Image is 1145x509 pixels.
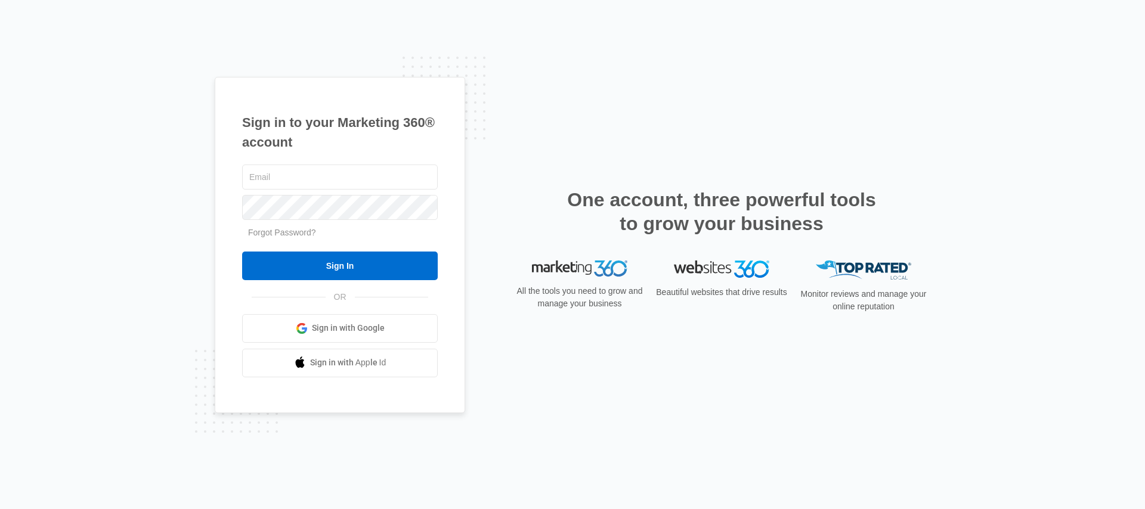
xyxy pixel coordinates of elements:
[513,285,646,310] p: All the tools you need to grow and manage your business
[532,260,627,277] img: Marketing 360
[564,188,880,235] h2: One account, three powerful tools to grow your business
[816,260,911,280] img: Top Rated Local
[242,113,438,152] h1: Sign in to your Marketing 360® account
[242,349,438,377] a: Sign in with Apple Id
[312,322,385,334] span: Sign in with Google
[242,314,438,343] a: Sign in with Google
[655,286,788,299] p: Beautiful websites that drive results
[242,252,438,280] input: Sign In
[242,165,438,190] input: Email
[797,288,930,313] p: Monitor reviews and manage your online reputation
[326,291,355,303] span: OR
[248,228,316,237] a: Forgot Password?
[674,260,769,278] img: Websites 360
[310,356,386,369] span: Sign in with Apple Id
